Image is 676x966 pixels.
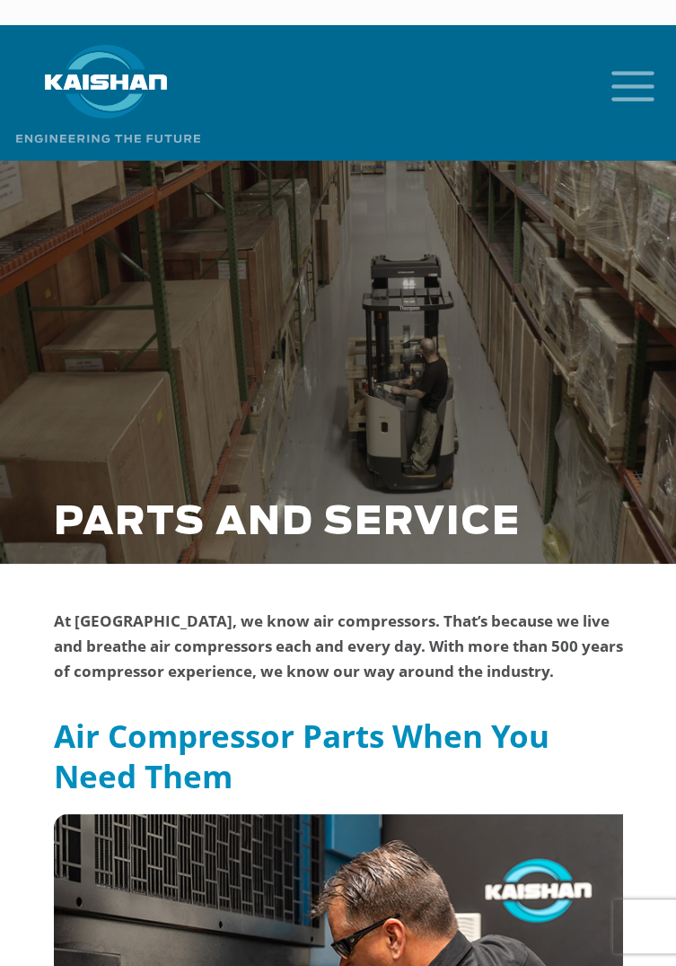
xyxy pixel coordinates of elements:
a: mobile menu [604,66,635,96]
h5: Air Compressor Parts When You Need Them [54,716,623,796]
h1: PARTS AND SERVICE [54,499,623,546]
img: Engineering the future [16,119,200,143]
img: kaishan logo [39,45,173,119]
p: At [GEOGRAPHIC_DATA], we know air compressors. That’s because we live and breathe air compressors... [54,609,623,684]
